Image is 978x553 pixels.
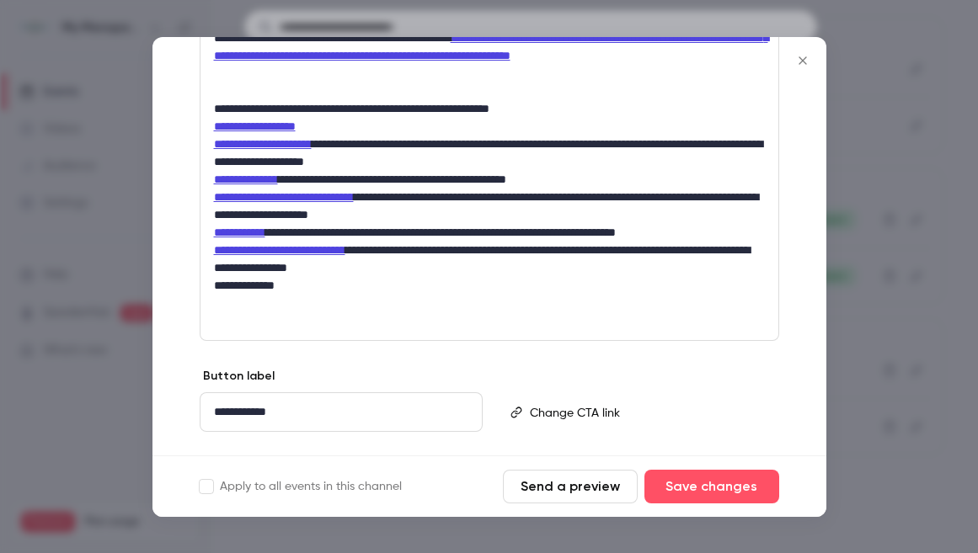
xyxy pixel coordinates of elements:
[200,478,402,495] label: Apply to all events in this channel
[200,393,482,431] div: editor
[200,368,275,385] label: Button label
[644,470,779,503] button: Save changes
[786,44,820,77] button: Close
[523,393,778,432] div: editor
[503,470,638,503] button: Send a preview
